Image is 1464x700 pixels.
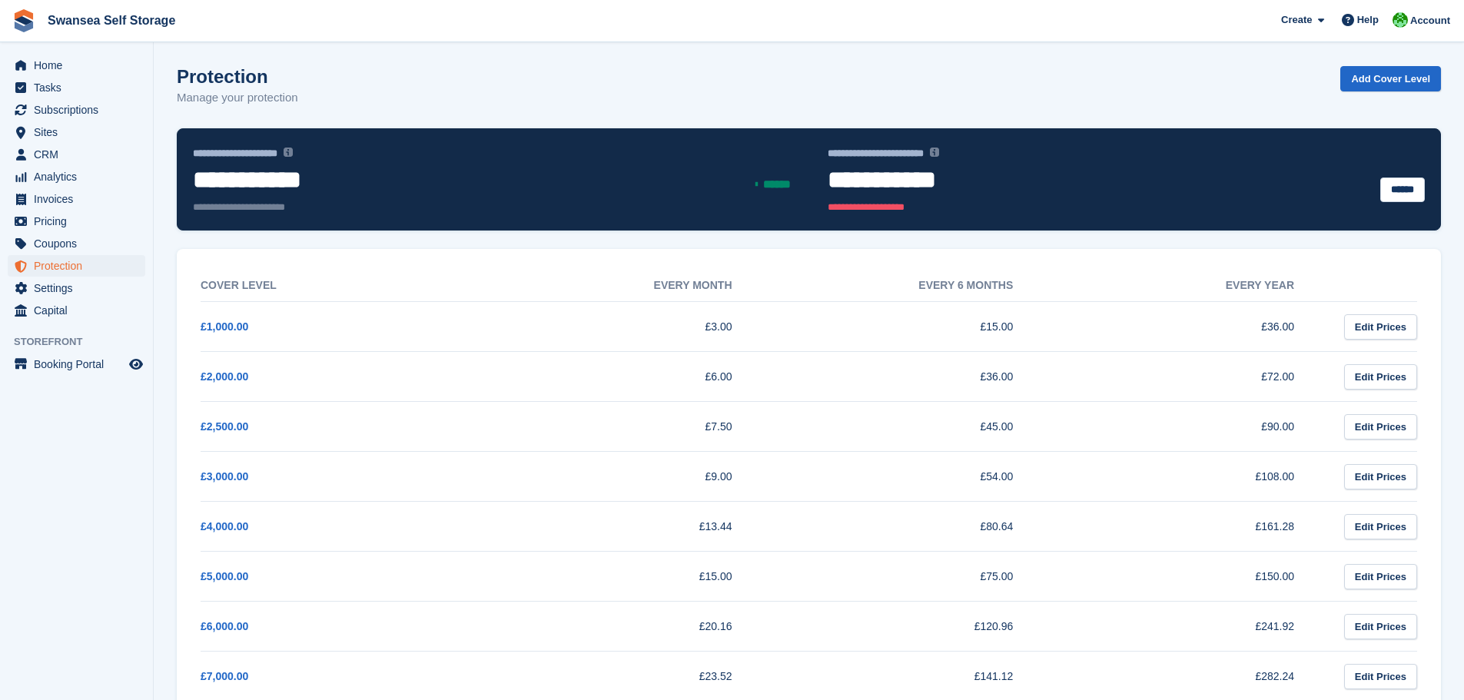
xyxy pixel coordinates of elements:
[482,552,763,602] td: £15.00
[201,420,248,433] a: £2,500.00
[482,602,763,652] td: £20.16
[8,188,145,210] a: menu
[1044,452,1325,502] td: £108.00
[34,211,126,232] span: Pricing
[201,320,248,333] a: £1,000.00
[8,211,145,232] a: menu
[201,470,248,483] a: £3,000.00
[1340,66,1441,91] a: Add Cover Level
[127,355,145,373] a: Preview store
[8,166,145,187] a: menu
[763,302,1044,352] td: £15.00
[1344,664,1417,689] a: Edit Prices
[1044,352,1325,402] td: £72.00
[1344,364,1417,390] a: Edit Prices
[34,166,126,187] span: Analytics
[34,144,126,165] span: CRM
[1344,314,1417,340] a: Edit Prices
[201,270,482,302] th: Cover Level
[482,352,763,402] td: £6.00
[201,570,248,582] a: £5,000.00
[34,255,126,277] span: Protection
[201,670,248,682] a: £7,000.00
[201,520,248,532] a: £4,000.00
[1044,302,1325,352] td: £36.00
[763,270,1044,302] th: Every 6 months
[1344,464,1417,489] a: Edit Prices
[8,99,145,121] a: menu
[1044,552,1325,602] td: £150.00
[1344,414,1417,440] a: Edit Prices
[763,502,1044,552] td: £80.64
[763,452,1044,502] td: £54.00
[34,300,126,321] span: Capital
[8,77,145,98] a: menu
[1044,502,1325,552] td: £161.28
[482,402,763,452] td: £7.50
[201,370,248,383] a: £2,000.00
[930,148,939,157] img: icon-info-grey-7440780725fd019a000dd9b08b2336e03edf1995a4989e88bcd33f0948082b44.svg
[41,8,181,33] a: Swansea Self Storage
[1344,564,1417,589] a: Edit Prices
[8,300,145,321] a: menu
[1044,270,1325,302] th: Every year
[34,121,126,143] span: Sites
[482,270,763,302] th: Every month
[1344,614,1417,639] a: Edit Prices
[34,353,126,375] span: Booking Portal
[8,233,145,254] a: menu
[1393,12,1408,28] img: Andrew Robbins
[14,334,153,350] span: Storefront
[763,602,1044,652] td: £120.96
[34,55,126,76] span: Home
[201,620,248,632] a: £6,000.00
[1357,12,1379,28] span: Help
[1044,402,1325,452] td: £90.00
[177,66,298,87] h1: Protection
[34,77,126,98] span: Tasks
[8,353,145,375] a: menu
[482,302,763,352] td: £3.00
[8,144,145,165] a: menu
[763,552,1044,602] td: £75.00
[482,502,763,552] td: £13.44
[12,9,35,32] img: stora-icon-8386f47178a22dfd0bd8f6a31ec36ba5ce8667c1dd55bd0f319d3a0aa187defe.svg
[1044,602,1325,652] td: £241.92
[284,148,293,157] img: icon-info-grey-7440780725fd019a000dd9b08b2336e03edf1995a4989e88bcd33f0948082b44.svg
[34,188,126,210] span: Invoices
[1344,514,1417,539] a: Edit Prices
[34,277,126,299] span: Settings
[482,452,763,502] td: £9.00
[763,352,1044,402] td: £36.00
[1410,13,1450,28] span: Account
[34,233,126,254] span: Coupons
[1281,12,1312,28] span: Create
[34,99,126,121] span: Subscriptions
[177,89,298,107] p: Manage your protection
[8,255,145,277] a: menu
[763,402,1044,452] td: £45.00
[8,277,145,299] a: menu
[8,121,145,143] a: menu
[8,55,145,76] a: menu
